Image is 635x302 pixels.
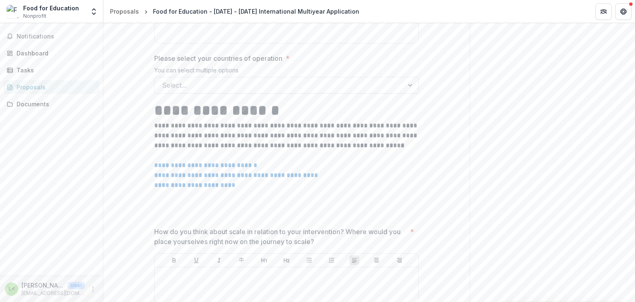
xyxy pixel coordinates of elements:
a: Proposals [107,5,142,17]
button: Partners [595,3,612,20]
a: Tasks [3,63,100,77]
button: More [88,284,98,294]
a: Proposals [3,80,100,94]
a: Documents [3,97,100,111]
button: Underline [191,255,201,265]
nav: breadcrumb [107,5,363,17]
button: Heading 2 [282,255,291,265]
button: Notifications [3,30,100,43]
div: You can select multiple options [154,67,419,77]
p: How do you think about scale in relation to your intervention? Where would you place yourselves r... [154,227,407,247]
span: Notifications [17,33,96,40]
img: Food for Education [7,5,20,18]
button: Align Left [349,255,359,265]
button: Align Right [394,255,404,265]
span: Nonprofit [23,12,46,20]
button: Bullet List [304,255,314,265]
button: Heading 1 [259,255,269,265]
div: Proposals [17,83,93,91]
button: Align Center [372,255,382,265]
p: [PERSON_NAME] <[PERSON_NAME][EMAIL_ADDRESS][DOMAIN_NAME]> [21,281,64,290]
button: Bold [169,255,179,265]
div: Documents [17,100,93,108]
div: Dashboard [17,49,93,58]
div: Food for Education [23,4,79,12]
p: Please select your countries of operation [154,53,282,63]
button: Open entity switcher [88,3,100,20]
div: Tasks [17,66,93,74]
p: User [68,282,85,289]
p: [EMAIL_ADDRESS][DOMAIN_NAME] [21,290,85,297]
button: Ordered List [327,255,337,265]
div: Food for Education - [DATE] - [DATE] International Multiyear Application [153,7,359,16]
a: Dashboard [3,46,100,60]
button: Get Help [615,3,632,20]
button: Strike [236,255,246,265]
div: Liviya David <liviya@food4education.org> [9,286,15,292]
button: Italicize [214,255,224,265]
div: Proposals [110,7,139,16]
